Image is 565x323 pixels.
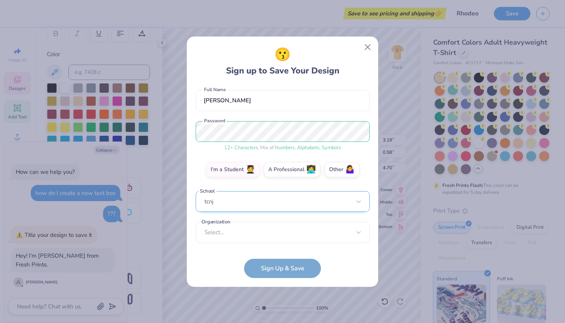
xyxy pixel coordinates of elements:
[322,144,341,151] span: Symbols
[226,45,339,77] div: Sign up to Save Your Design
[246,165,255,174] span: 🧑‍🎓
[274,45,291,65] span: 😗
[199,187,216,195] label: School
[224,144,258,151] span: 12 + Characters
[196,144,370,152] div: , Mix of , ,
[345,165,355,174] span: 🤷‍♀️
[361,40,375,54] button: Close
[206,162,260,177] label: I'm a Student
[275,144,295,151] span: Numbers
[297,144,319,151] span: Alphabets
[324,162,359,177] label: Other
[200,218,231,226] label: Organization
[264,162,321,177] label: A Professional
[306,165,316,174] span: 👩‍💻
